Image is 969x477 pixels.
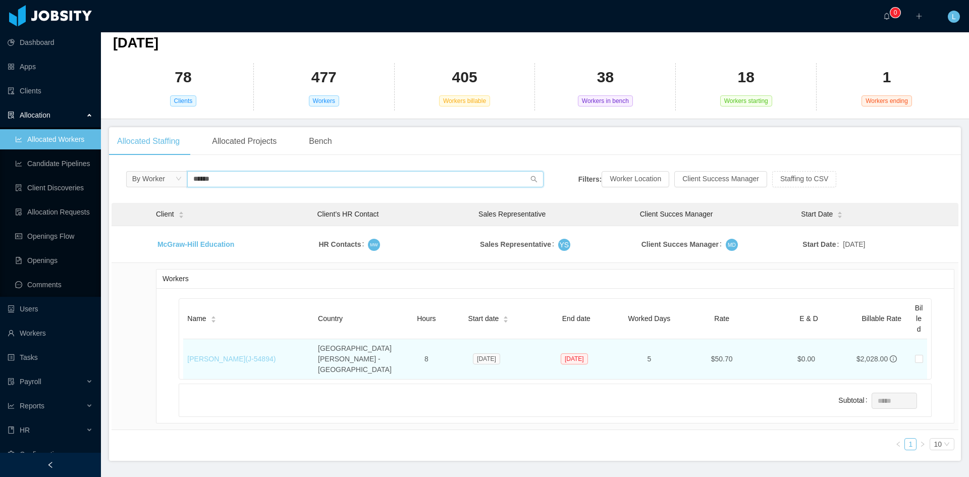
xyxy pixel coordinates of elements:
a: icon: idcardOpenings Flow [15,226,93,246]
a: [PERSON_NAME](J-54894) [187,355,276,363]
i: icon: down [944,441,950,448]
i: icon: caret-up [210,315,216,318]
span: MD [728,240,736,249]
h2: 405 [452,67,477,88]
td: 8 [408,339,445,379]
strong: Start Date [802,240,836,248]
span: [DATE] [561,353,588,364]
div: $2,028.00 [856,354,888,364]
span: Client Succes Manager [640,210,713,218]
sup: 0 [890,8,900,18]
span: Workers [309,95,339,107]
span: Configuration [20,450,62,458]
span: Rate [714,314,729,323]
div: 10 [934,439,942,450]
span: Hours [417,314,436,323]
a: 1 [905,439,916,450]
i: icon: caret-down [210,319,216,322]
span: Country [318,314,343,323]
a: McGraw-Hill Education [157,240,234,248]
span: YS [560,239,569,251]
button: Client Success Manager [674,171,767,187]
div: Sort [837,210,843,217]
a: icon: auditClients [8,81,93,101]
strong: HR Contacts [319,240,361,248]
a: icon: file-doneAllocation Requests [15,202,93,222]
div: Bench [301,127,340,155]
span: E & D [799,314,818,323]
div: By Worker [132,171,165,186]
i: icon: file-protect [8,378,15,385]
strong: Filters: [578,175,602,183]
i: icon: book [8,427,15,434]
div: Sort [210,314,217,322]
i: icon: caret-up [178,210,184,214]
i: icon: caret-down [178,214,184,217]
div: Sort [178,210,184,217]
strong: Client Succes Manager [641,240,719,248]
h2: 18 [738,67,755,88]
span: Sales Representative [478,210,546,218]
span: Workers in bench [578,95,633,107]
h2: 38 [597,67,614,88]
i: icon: solution [8,112,15,119]
span: Client [156,209,174,220]
a: icon: robotUsers [8,299,93,319]
span: Payroll [20,378,41,386]
i: icon: caret-down [503,319,509,322]
td: [GEOGRAPHIC_DATA][PERSON_NAME] - [GEOGRAPHIC_DATA] [314,339,408,379]
span: $0.00 [797,355,815,363]
li: 1 [904,438,917,450]
td: $50.70 [678,339,765,379]
span: Workers ending [862,95,912,107]
i: icon: plus [916,13,923,20]
span: [DATE] [113,35,158,50]
button: Worker Location [602,171,669,187]
a: icon: messageComments [15,275,93,295]
li: Previous Page [892,438,904,450]
h2: 477 [311,67,337,88]
a: icon: pie-chartDashboard [8,32,93,52]
input: Subtotal [872,393,917,408]
i: icon: caret-down [837,214,843,217]
a: icon: line-chartCandidate Pipelines [15,153,93,174]
span: Reports [20,402,44,410]
div: Allocated Projects [204,127,285,155]
span: Start date [468,313,499,324]
i: icon: search [530,176,537,183]
i: icon: down [176,176,182,183]
i: icon: left [895,441,901,447]
div: Allocated Staffing [109,127,188,155]
span: Workers billable [439,95,490,107]
span: L [952,11,956,23]
i: icon: caret-up [503,315,509,318]
i: icon: right [920,441,926,447]
h2: 78 [175,67,191,88]
td: 5 [620,339,678,379]
a: icon: profileTasks [8,347,93,367]
label: Subtotal [838,396,871,404]
h2: 1 [883,67,891,88]
i: icon: line-chart [8,402,15,409]
span: [DATE] [473,353,500,364]
span: HR [20,426,30,434]
a: icon: file-textOpenings [15,250,93,271]
span: Workers starting [720,95,772,107]
span: Start Date [801,209,833,220]
span: Clients [170,95,197,107]
div: Sort [503,314,509,322]
a: icon: userWorkers [8,323,93,343]
button: Staffing to CSV [772,171,836,187]
i: icon: setting [8,451,15,458]
span: Billed [915,304,923,333]
i: icon: caret-up [837,210,843,214]
strong: Sales Representative [480,240,551,248]
a: icon: line-chartAllocated Workers [15,129,93,149]
span: Worked Days [628,314,670,323]
span: [DATE] [843,239,865,250]
a: icon: file-searchClient Discoveries [15,178,93,198]
span: End date [562,314,590,323]
span: Billable Rate [862,314,901,323]
div: Workers [163,270,948,288]
span: MW [370,241,378,248]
